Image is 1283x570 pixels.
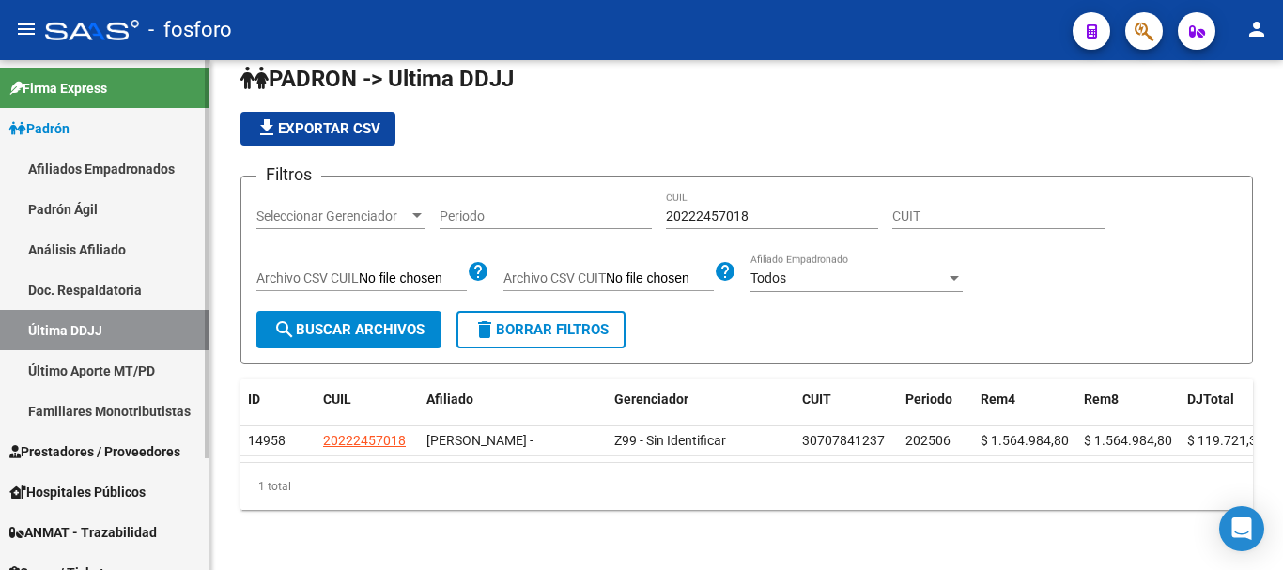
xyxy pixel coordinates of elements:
span: Hospitales Públicos [9,482,146,502]
button: Buscar Archivos [256,311,441,348]
span: Seleccionar Gerenciador [256,208,409,224]
span: Prestadores / Proveedores [9,441,180,462]
datatable-header-cell: Gerenciador [607,379,795,420]
input: Archivo CSV CUIT [606,270,714,287]
span: Buscar Archivos [273,321,425,338]
span: ANMAT - Trazabilidad [9,522,157,543]
span: ID [248,392,260,407]
datatable-header-cell: DJTotal [1180,379,1283,420]
span: Rem8 [1084,392,1119,407]
span: Rem4 [981,392,1015,407]
mat-icon: file_download [255,116,278,139]
div: $ 119.721,34 [1187,430,1275,452]
mat-icon: help [467,260,489,283]
mat-icon: delete [473,318,496,341]
span: Archivo CSV CUIT [503,270,606,285]
span: 14958 [248,433,286,448]
span: [PERSON_NAME] - [426,433,533,448]
datatable-header-cell: Afiliado [419,379,607,420]
datatable-header-cell: CUIT [795,379,898,420]
span: PADRON -> Ultima DDJJ [240,66,514,92]
datatable-header-cell: Rem8 [1076,379,1180,420]
span: Archivo CSV CUIL [256,270,359,285]
div: $ 1.564.984,80 [1084,430,1172,452]
mat-icon: help [714,260,736,283]
span: Padrón [9,118,70,139]
span: Exportar CSV [255,120,380,137]
span: DJTotal [1187,392,1234,407]
span: Z99 - Sin Identificar [614,433,726,448]
span: CUIT [802,392,831,407]
datatable-header-cell: CUIL [316,379,419,420]
h3: Filtros [256,162,321,188]
span: Todos [750,270,786,285]
span: Periodo [905,392,952,407]
span: Borrar Filtros [473,321,609,338]
mat-icon: person [1245,18,1268,40]
span: CUIL [323,392,351,407]
div: 1 total [240,463,1253,510]
mat-icon: search [273,318,296,341]
button: Exportar CSV [240,112,395,146]
span: 20222457018 [323,433,406,448]
div: 30707841237 [802,430,885,452]
datatable-header-cell: ID [240,379,316,420]
datatable-header-cell: Rem4 [973,379,1076,420]
button: Borrar Filtros [456,311,626,348]
mat-icon: menu [15,18,38,40]
div: $ 1.564.984,80 [981,430,1069,452]
span: - fosforo [148,9,232,51]
span: Afiliado [426,392,473,407]
span: Firma Express [9,78,107,99]
span: 202506 [905,433,951,448]
div: Open Intercom Messenger [1219,506,1264,551]
span: Gerenciador [614,392,688,407]
input: Archivo CSV CUIL [359,270,467,287]
datatable-header-cell: Periodo [898,379,973,420]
